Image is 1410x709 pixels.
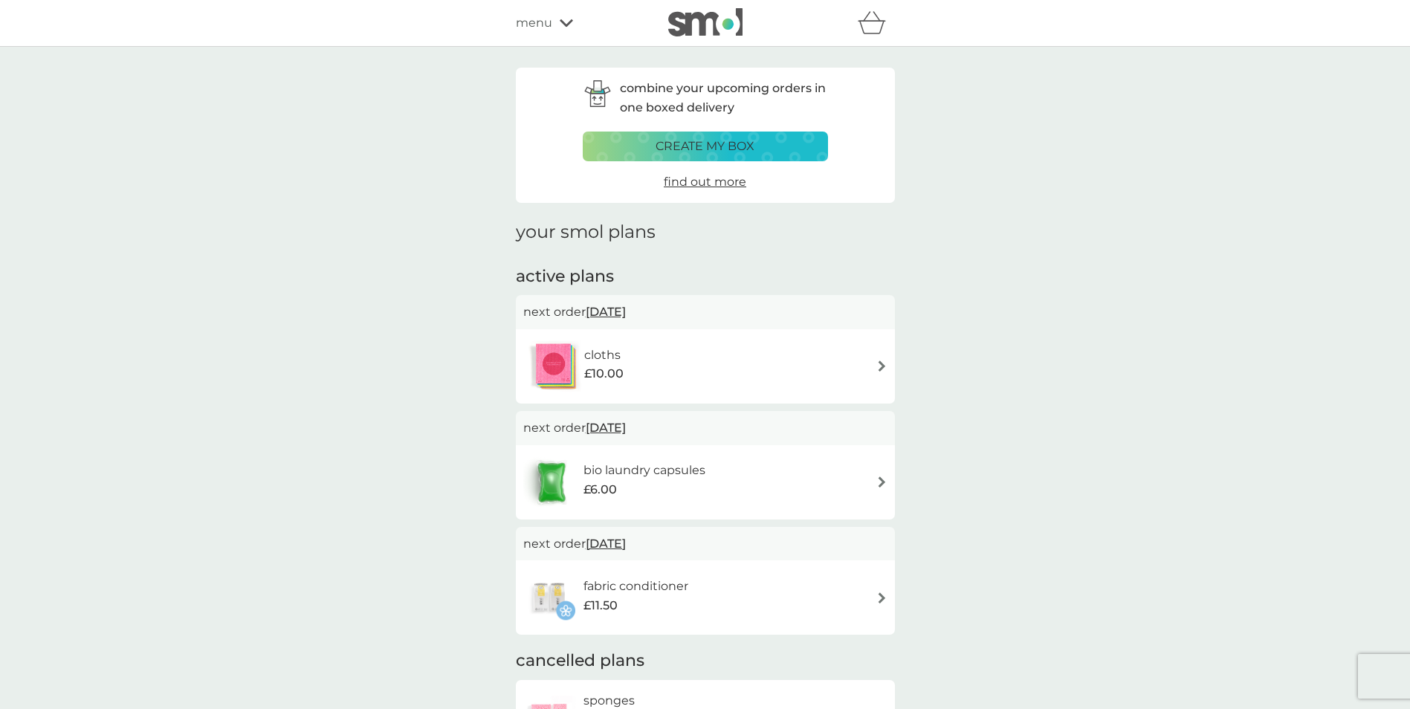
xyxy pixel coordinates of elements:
[656,137,754,156] p: create my box
[586,413,626,442] span: [DATE]
[583,480,617,499] span: £6.00
[516,265,895,288] h2: active plans
[583,577,688,596] h6: fabric conditioner
[664,175,746,189] span: find out more
[523,418,887,438] p: next order
[668,8,743,36] img: smol
[523,534,887,554] p: next order
[523,456,580,508] img: bio laundry capsules
[516,221,895,243] h1: your smol plans
[586,297,626,326] span: [DATE]
[858,8,895,38] div: basket
[516,650,895,673] h2: cancelled plans
[523,302,887,322] p: next order
[523,572,575,624] img: fabric conditioner
[876,476,887,488] img: arrow right
[876,592,887,603] img: arrow right
[664,172,746,192] a: find out more
[523,340,584,392] img: cloths
[620,79,828,117] p: combine your upcoming orders in one boxed delivery
[586,529,626,558] span: [DATE]
[516,13,552,33] span: menu
[584,346,624,365] h6: cloths
[583,596,618,615] span: £11.50
[584,364,624,383] span: £10.00
[876,360,887,372] img: arrow right
[583,461,705,480] h6: bio laundry capsules
[583,132,828,161] button: create my box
